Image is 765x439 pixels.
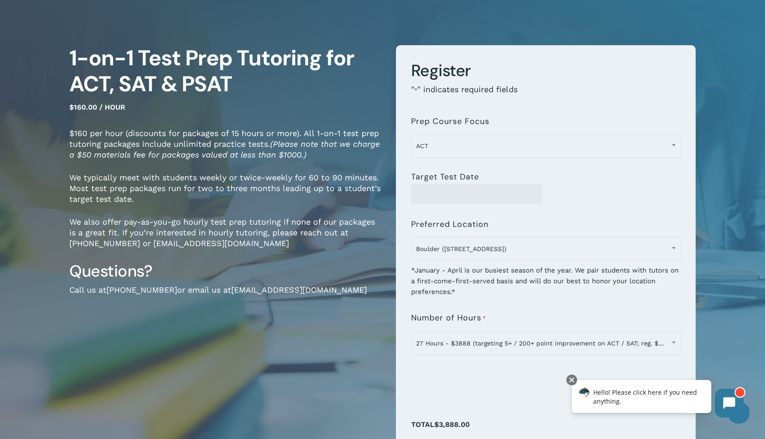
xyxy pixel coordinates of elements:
label: Prep Course Focus [411,117,489,126]
label: Preferred Location [411,220,489,229]
p: $160 per hour (discounts for packages of 15 hours or more). All 1-on-1 test prep tutoring package... [69,128,382,172]
span: $160.00 / hour [69,103,125,111]
a: [EMAIL_ADDRESS][DOMAIN_NAME] [231,285,367,294]
h1: 1-on-1 Test Prep Tutoring for ACT, SAT & PSAT [69,45,382,97]
em: (Please note that we charge a $50 materials fee for packages valued at less than $1000.) [69,139,380,159]
h3: Register [411,60,681,81]
span: $3,888.00 [434,420,470,429]
span: ACT [411,134,681,158]
p: We also offer pay-as-you-go hourly test prep tutoring if none of our packages is a great fit. If ... [69,217,382,261]
span: Boulder (1320 Pearl St.) [411,237,681,261]
label: Number of Hours [411,313,486,323]
p: Call us at or email us at [69,285,382,307]
label: Target Test Date [411,172,479,181]
span: ACT [412,136,680,155]
h3: Questions? [69,261,382,281]
span: 27 Hours - $3888 (targeting 5+ / 200+ point improvement on ACT / SAT; reg. $4320) [412,334,680,353]
span: 27 Hours - $3888 (targeting 5+ / 200+ point improvement on ACT / SAT; reg. $4320) [411,331,681,355]
iframe: Chatbot [562,373,752,426]
iframe: reCAPTCHA [411,361,547,396]
div: *January - April is our busiest season of the year. We pair students with tutors on a first-come-... [411,259,681,297]
a: [PHONE_NUMBER] [106,285,177,294]
p: We typically meet with students weekly or twice-weekly for 60 to 90 minutes. Most test prep packa... [69,172,382,217]
p: " " indicates required fields [411,84,681,108]
span: Boulder (1320 Pearl St.) [412,239,680,258]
